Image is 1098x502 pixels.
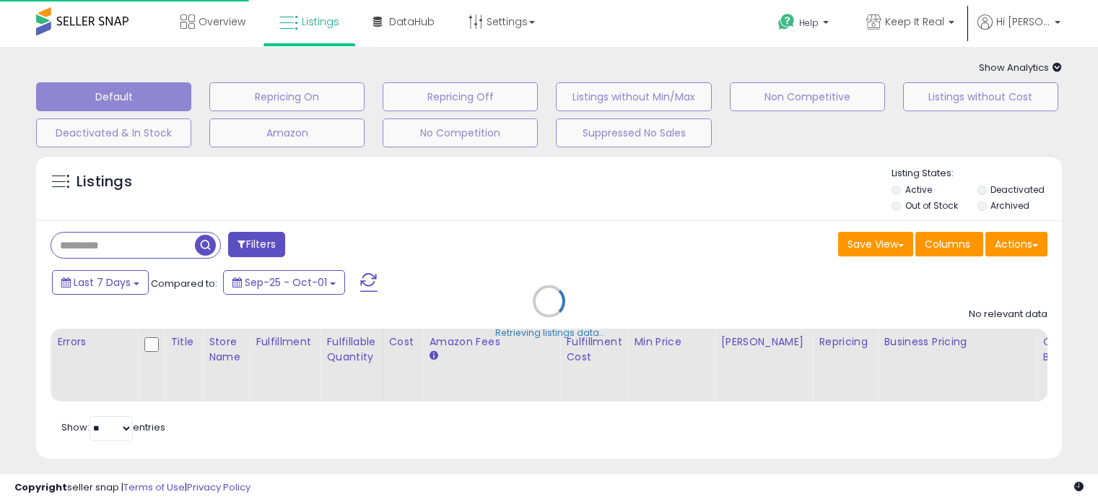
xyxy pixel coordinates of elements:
[389,14,435,29] span: DataHub
[977,14,1060,47] a: Hi [PERSON_NAME]
[302,14,339,29] span: Listings
[383,118,538,147] button: No Competition
[767,2,843,47] a: Help
[799,17,819,29] span: Help
[36,118,191,147] button: Deactivated & In Stock
[495,326,604,339] div: Retrieving listings data..
[903,82,1058,111] button: Listings without Cost
[209,82,365,111] button: Repricing On
[777,13,796,31] i: Get Help
[199,14,245,29] span: Overview
[209,118,365,147] button: Amazon
[14,480,67,494] strong: Copyright
[730,82,885,111] button: Non Competitive
[14,481,250,495] div: seller snap | |
[979,61,1062,74] span: Show Analytics
[996,14,1050,29] span: Hi [PERSON_NAME]
[556,118,711,147] button: Suppressed No Sales
[36,82,191,111] button: Default
[383,82,538,111] button: Repricing Off
[556,82,711,111] button: Listings without Min/Max
[123,480,185,494] a: Terms of Use
[885,14,944,29] span: Keep It Real
[187,480,250,494] a: Privacy Policy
